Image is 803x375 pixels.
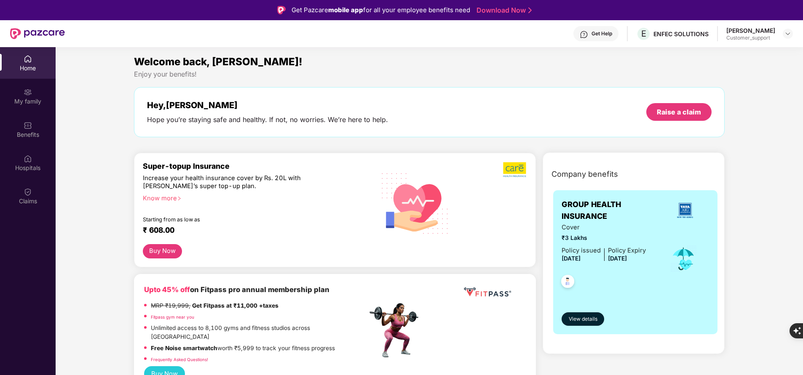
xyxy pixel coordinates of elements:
[134,70,724,79] div: Enjoy your benefits!
[151,344,335,353] p: worth ₹5,999 to track your fitness progress
[151,357,208,362] a: Frequently Asked Questions!
[557,272,578,293] img: svg+xml;base64,PHN2ZyB4bWxucz0iaHR0cDovL3d3dy53My5vcmcvMjAwMC9zdmciIHdpZHRoPSI0OC45NDMiIGhlaWdodD...
[608,246,646,255] div: Policy Expiry
[292,5,470,15] div: Get Pazcare for all your employee benefits need
[562,312,604,326] button: View details
[641,29,646,39] span: E
[562,255,581,262] span: [DATE]
[657,107,701,117] div: Raise a claim
[608,255,627,262] span: [DATE]
[134,56,302,68] span: Welcome back, [PERSON_NAME]!
[147,100,388,110] div: Hey, [PERSON_NAME]
[143,216,331,222] div: Starting from as low as
[569,315,597,323] span: View details
[528,6,532,15] img: Stroke
[277,6,286,14] img: Logo
[24,55,32,63] img: svg+xml;base64,PHN2ZyBpZD0iSG9tZSIgeG1sbnM9Imh0dHA6Ly93d3cudzMub3JnLzIwMDAvc3ZnIiB3aWR0aD0iMjAiIG...
[151,314,194,319] a: Fitpass gym near you
[151,345,217,351] strong: Free Noise smartwatch
[462,284,513,300] img: fppp.png
[580,30,588,39] img: svg+xml;base64,PHN2ZyBpZD0iSGVscC0zMngzMiIgeG1sbnM9Imh0dHA6Ly93d3cudzMub3JnLzIwMDAvc3ZnIiB3aWR0aD...
[674,199,696,222] img: insurerLogo
[177,196,182,201] span: right
[328,6,363,14] strong: mobile app
[143,162,367,170] div: Super-topup Insurance
[151,302,190,309] del: MRP ₹19,999,
[726,35,775,41] div: Customer_support
[367,301,426,360] img: fpp.png
[503,162,527,178] img: b5dec4f62d2307b9de63beb79f102df3.png
[143,174,331,191] div: Increase your health insurance cover by Rs. 20L with [PERSON_NAME]’s super top-up plan.
[551,168,618,180] span: Company benefits
[24,154,32,163] img: svg+xml;base64,PHN2ZyBpZD0iSG9zcGl0YWxzIiB4bWxucz0iaHR0cDovL3d3dy53My5vcmcvMjAwMC9zdmciIHdpZHRoPS...
[24,188,32,196] img: svg+xml;base64,PHN2ZyBpZD0iQ2xhaW0iIHhtbG5zPSJodHRwOi8vd3d3LnczLm9yZy8yMDAwL3N2ZyIgd2lkdGg9IjIwIi...
[144,285,190,294] b: Upto 45% off
[562,199,661,223] span: GROUP HEALTH INSURANCE
[784,30,791,37] img: svg+xml;base64,PHN2ZyBpZD0iRHJvcGRvd24tMzJ4MzIiIHhtbG5zPSJodHRwOi8vd3d3LnczLm9yZy8yMDAwL3N2ZyIgd2...
[143,226,359,236] div: ₹ 608.00
[726,27,775,35] div: [PERSON_NAME]
[143,194,362,200] div: Know more
[147,115,388,124] div: Hope you’re staying safe and healthy. If not, no worries. We’re here to help.
[670,245,697,273] img: icon
[592,30,612,37] div: Get Help
[562,223,646,232] span: Cover
[24,121,32,130] img: svg+xml;base64,PHN2ZyBpZD0iQmVuZWZpdHMiIHhtbG5zPSJodHRwOi8vd3d3LnczLm9yZy8yMDAwL3N2ZyIgd2lkdGg9Ij...
[143,244,182,259] button: Buy Now
[10,28,65,39] img: New Pazcare Logo
[562,234,646,243] span: ₹3 Lakhs
[375,162,455,244] img: svg+xml;base64,PHN2ZyB4bWxucz0iaHR0cDovL3d3dy53My5vcmcvMjAwMC9zdmciIHhtbG5zOnhsaW5rPSJodHRwOi8vd3...
[476,6,529,15] a: Download Now
[24,88,32,96] img: svg+xml;base64,PHN2ZyB3aWR0aD0iMjAiIGhlaWdodD0iMjAiIHZpZXdCb3g9IjAgMCAyMCAyMCIgZmlsbD0ibm9uZSIgeG...
[653,30,709,38] div: ENFEC SOLUTIONS
[192,302,278,309] strong: Get Fitpass at ₹11,000 +taxes
[144,285,329,294] b: on Fitpass pro annual membership plan
[562,246,601,255] div: Policy issued
[151,324,367,342] p: Unlimited access to 8,100 gyms and fitness studios across [GEOGRAPHIC_DATA]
